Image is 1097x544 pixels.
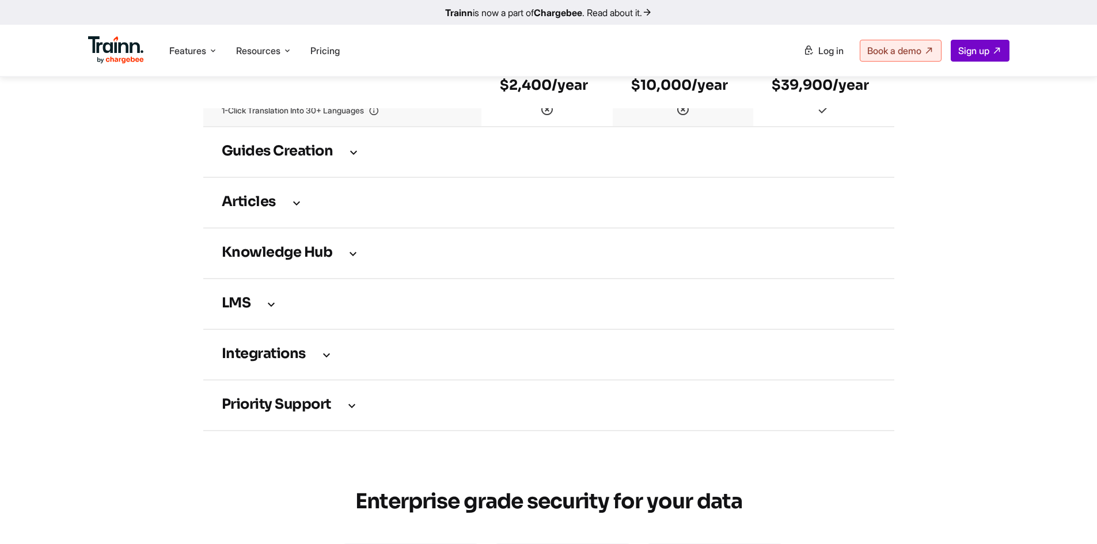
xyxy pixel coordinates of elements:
[310,45,340,56] a: Pricing
[445,7,473,18] b: Trainn
[860,40,942,62] a: Book a demo
[222,146,876,158] h3: Guides creation
[203,94,481,127] td: 1-Click translation into 30+ languages
[534,7,582,18] b: Chargebee
[796,40,851,61] a: Log in
[222,399,876,412] h3: Priority support
[500,76,594,94] h6: $2,400/year
[222,247,876,260] h3: Knowledge Hub
[631,76,735,94] h6: $10,000/year
[236,44,280,57] span: Resources
[341,483,756,520] h2: Enterprise grade security for your data
[818,45,844,56] span: Log in
[222,348,876,361] h3: Integrations
[1039,489,1097,544] iframe: Chat Widget
[222,298,876,310] h3: LMS
[88,36,145,64] img: Trainn Logo
[222,196,876,209] h3: Articles
[867,45,921,56] span: Book a demo
[772,76,876,94] h6: $39,900/year
[958,45,989,56] span: Sign up
[951,40,1009,62] a: Sign up
[169,44,206,57] span: Features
